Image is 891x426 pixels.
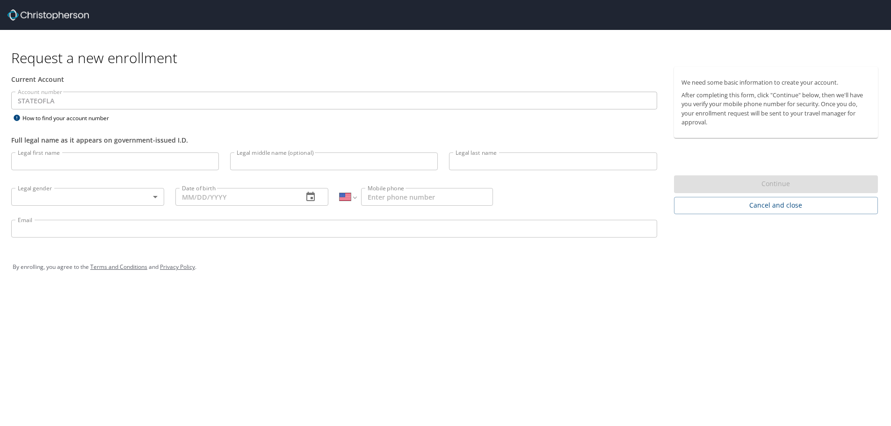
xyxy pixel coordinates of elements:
[681,78,870,87] p: We need some basic information to create your account.
[11,49,885,67] h1: Request a new enrollment
[681,200,870,211] span: Cancel and close
[11,135,657,145] div: Full legal name as it appears on government-issued I.D.
[361,188,493,206] input: Enter phone number
[7,9,89,21] img: cbt logo
[13,255,878,279] div: By enrolling, you agree to the and .
[175,188,296,206] input: MM/DD/YYYY
[160,263,195,271] a: Privacy Policy
[11,112,128,124] div: How to find your account number
[674,197,878,214] button: Cancel and close
[681,91,870,127] p: After completing this form, click "Continue" below, then we'll have you verify your mobile phone ...
[90,263,147,271] a: Terms and Conditions
[11,188,164,206] div: ​
[11,74,657,84] div: Current Account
